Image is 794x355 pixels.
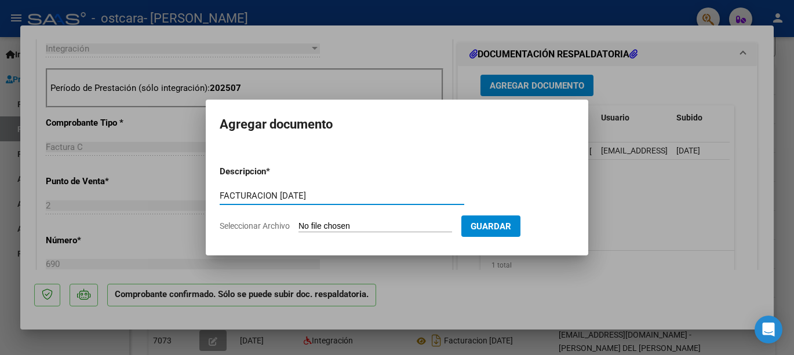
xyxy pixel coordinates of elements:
button: Guardar [461,215,520,237]
p: Descripcion [220,165,326,178]
div: Open Intercom Messenger [755,316,782,343]
h2: Agregar documento [220,114,574,136]
span: Seleccionar Archivo [220,221,290,230]
span: Guardar [471,221,511,232]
